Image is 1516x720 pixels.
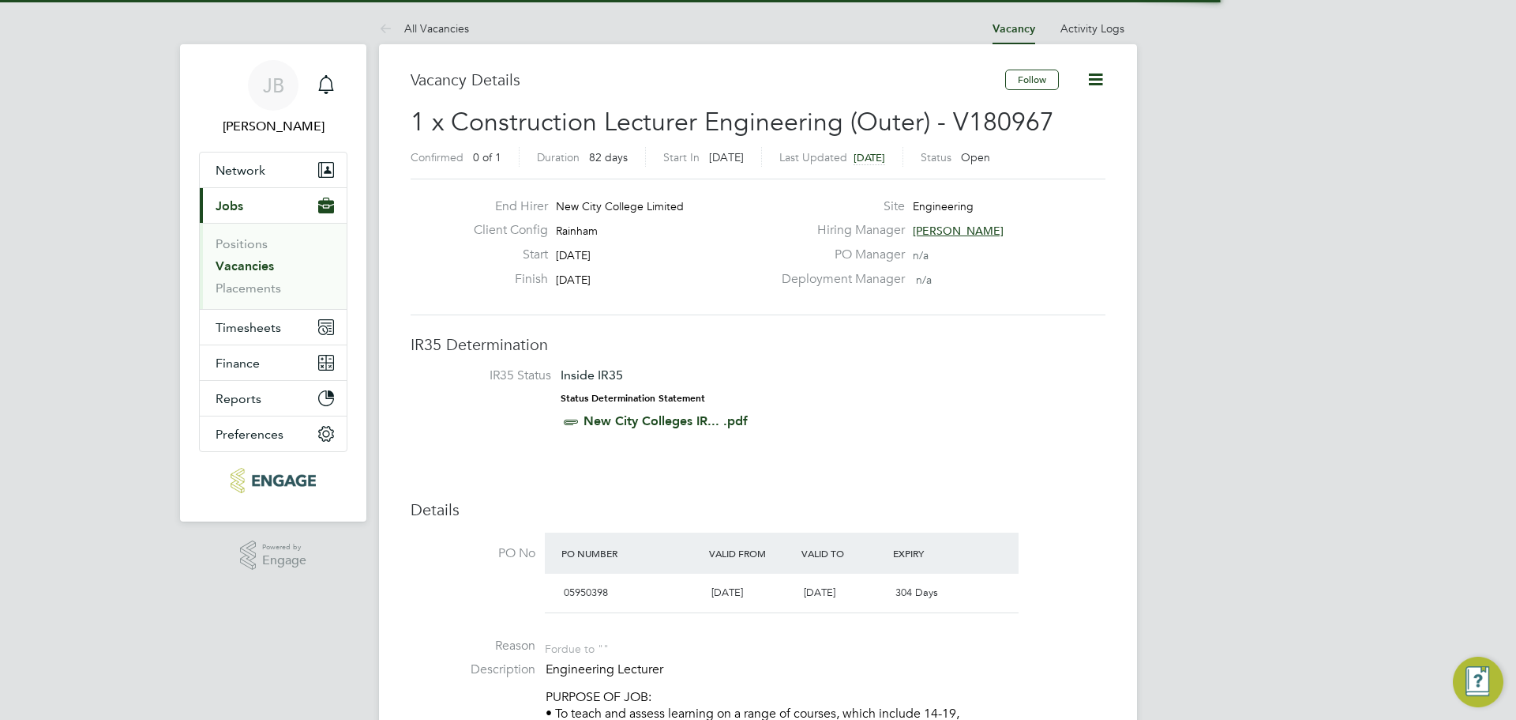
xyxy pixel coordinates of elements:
a: Powered byEngage [240,541,307,571]
button: Finance [200,345,347,380]
a: Positions [216,236,268,251]
label: Reason [411,638,535,654]
a: New City Colleges IR... .pdf [584,413,748,428]
a: All Vacancies [379,21,469,36]
span: Reports [216,391,261,406]
label: Start In [663,150,700,164]
span: Jobs [216,198,243,213]
span: 05950398 [564,586,608,599]
label: Deployment Manager [772,271,905,288]
span: n/a [913,248,929,262]
span: 0 of 1 [473,150,501,164]
span: Preferences [216,427,283,442]
label: PO Manager [772,247,905,263]
img: huntereducation-logo-retina.png [231,468,315,493]
label: Hiring Manager [772,222,905,239]
a: Activity Logs [1060,21,1124,36]
div: Expiry [889,539,981,567]
span: [DATE] [711,586,743,599]
span: Rainham [556,224,598,238]
span: [DATE] [804,586,835,599]
label: Confirmed [411,150,463,164]
label: IR35 Status [426,368,551,384]
span: [DATE] [709,150,744,164]
span: Timesheets [216,320,281,335]
button: Jobs [200,188,347,223]
button: Reports [200,381,347,416]
label: Status [921,150,951,164]
h3: Details [411,499,1105,520]
span: New City College Limited [556,199,684,213]
a: Placements [216,281,281,296]
button: Timesheets [200,310,347,345]
label: Last Updated [779,150,847,164]
nav: Main navigation [180,44,366,522]
span: n/a [916,273,932,287]
h3: IR35 Determination [411,334,1105,355]
a: Vacancy [993,22,1035,36]
span: 304 Days [895,586,938,599]
label: PO No [411,545,535,562]
p: Engineering Lecturer [546,662,1105,678]
div: Jobs [200,223,347,309]
span: [PERSON_NAME] [913,224,1004,238]
div: PO Number [557,539,705,567]
button: Network [200,153,347,187]
label: Finish [461,271,548,288]
strong: Status Determination Statement [561,393,705,404]
span: Finance [216,356,260,371]
span: [DATE] [556,273,591,287]
button: Preferences [200,417,347,451]
div: Valid To [797,539,890,567]
div: Valid From [705,539,797,567]
button: Follow [1005,70,1059,90]
h3: Vacancy Details [411,70,1005,90]
label: Duration [537,150,580,164]
span: 1 x Construction Lecturer Engineering (Outer) - V180967 [411,107,1054,138]
a: JB[PERSON_NAME] [199,60,347,136]
span: [DATE] [556,248,591,262]
span: Engineering [913,199,974,213]
label: Client Config [461,222,548,239]
span: Open [961,150,990,164]
span: Engage [262,554,306,567]
label: Description [411,662,535,678]
span: Powered by [262,541,306,554]
a: Go to home page [199,468,347,493]
span: Jack Baron [199,117,347,136]
label: Start [461,247,548,263]
button: Engage Resource Center [1453,657,1503,707]
a: Vacancies [216,258,274,273]
span: JB [263,75,284,96]
span: Inside IR35 [561,368,623,383]
label: End Hirer [461,198,548,215]
div: For due to "" [545,638,609,656]
span: 82 days [589,150,628,164]
span: [DATE] [854,151,885,164]
span: Network [216,163,265,178]
label: Site [772,198,905,215]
